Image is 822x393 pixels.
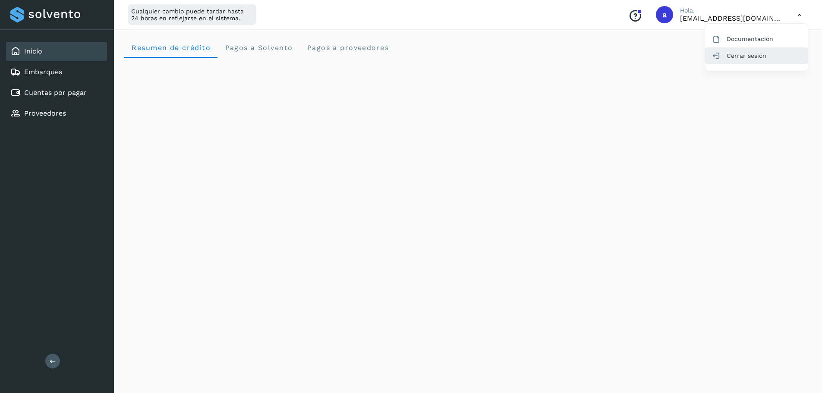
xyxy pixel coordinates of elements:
div: Cuentas por pagar [6,83,107,102]
div: Inicio [6,42,107,61]
div: Cerrar sesión [705,47,808,64]
div: Documentación [705,31,808,47]
a: Embarques [24,68,62,76]
div: Embarques [6,63,107,82]
a: Cuentas por pagar [24,88,87,97]
a: Inicio [24,47,42,55]
div: Proveedores [6,104,107,123]
a: Proveedores [24,109,66,117]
